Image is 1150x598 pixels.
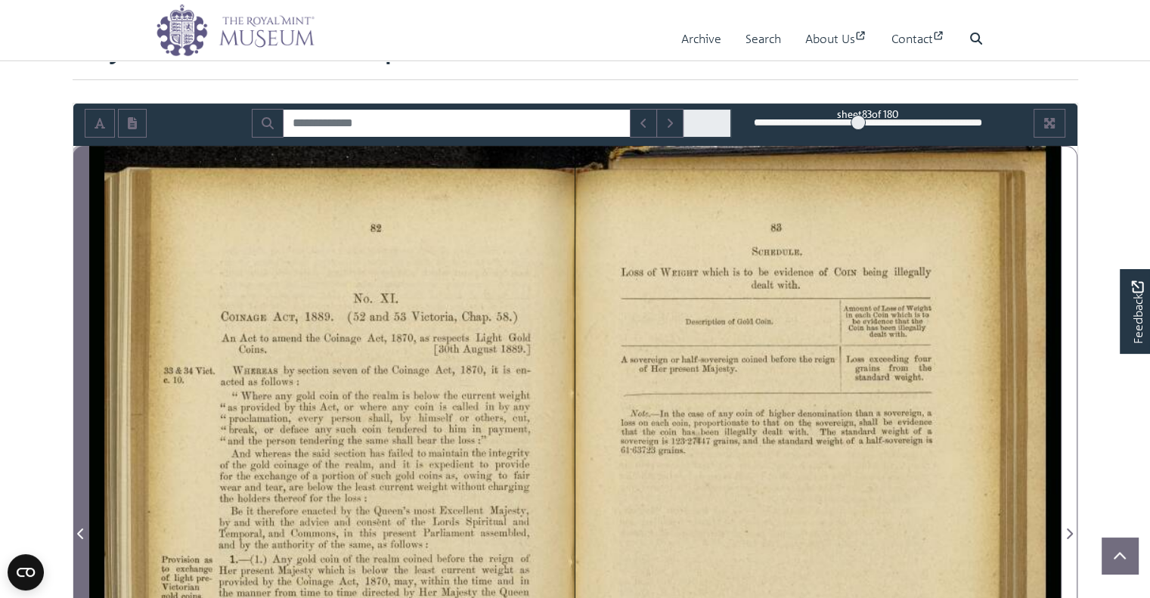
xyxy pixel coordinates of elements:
[1120,269,1150,354] a: Would you like to provide feedback?
[118,109,147,138] button: Open transcription window
[156,4,315,57] img: logo_wide.png
[805,17,867,60] a: About Us
[656,109,683,138] button: Next Match
[681,17,721,60] a: Archive
[252,109,284,138] button: Search
[745,17,781,60] a: Search
[630,109,657,138] button: Previous Match
[862,107,872,120] span: 83
[1102,538,1138,574] button: Scroll to top
[85,109,115,138] button: Toggle text selection (Alt+T)
[8,554,44,590] button: Open CMP widget
[1034,109,1065,138] button: Full screen mode
[754,107,982,121] div: sheet of 180
[1128,280,1146,343] span: Feedback
[283,109,631,138] input: Search for
[891,17,945,60] a: Contact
